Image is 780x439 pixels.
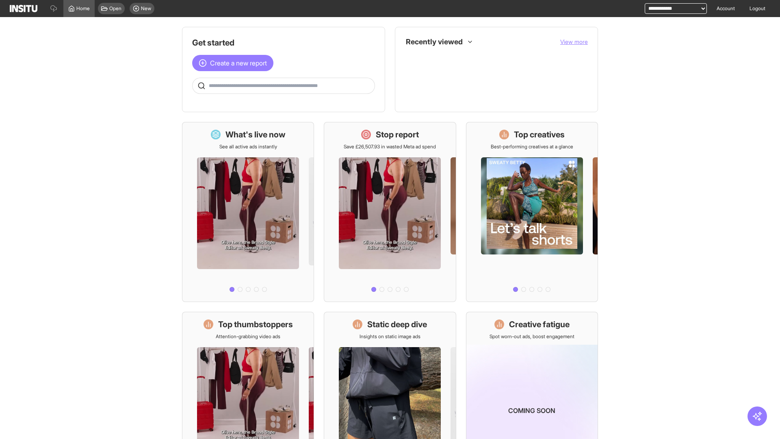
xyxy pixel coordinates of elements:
[218,319,293,330] h1: Top thumbstoppers
[560,38,588,46] button: View more
[514,129,565,140] h1: Top creatives
[466,122,598,302] a: Top creativesBest-performing creatives at a glance
[491,143,573,150] p: Best-performing creatives at a glance
[324,122,456,302] a: Stop reportSave £26,507.93 in wasted Meta ad spend
[182,122,314,302] a: What's live nowSee all active ads instantly
[76,5,90,12] span: Home
[560,38,588,45] span: View more
[10,5,37,12] img: Logo
[376,129,419,140] h1: Stop report
[367,319,427,330] h1: Static deep dive
[210,58,267,68] span: Create a new report
[192,37,375,48] h1: Get started
[225,129,286,140] h1: What's live now
[344,143,436,150] p: Save £26,507.93 in wasted Meta ad spend
[216,333,280,340] p: Attention-grabbing video ads
[192,55,273,71] button: Create a new report
[360,333,420,340] p: Insights on static image ads
[219,143,277,150] p: See all active ads instantly
[141,5,151,12] span: New
[109,5,121,12] span: Open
